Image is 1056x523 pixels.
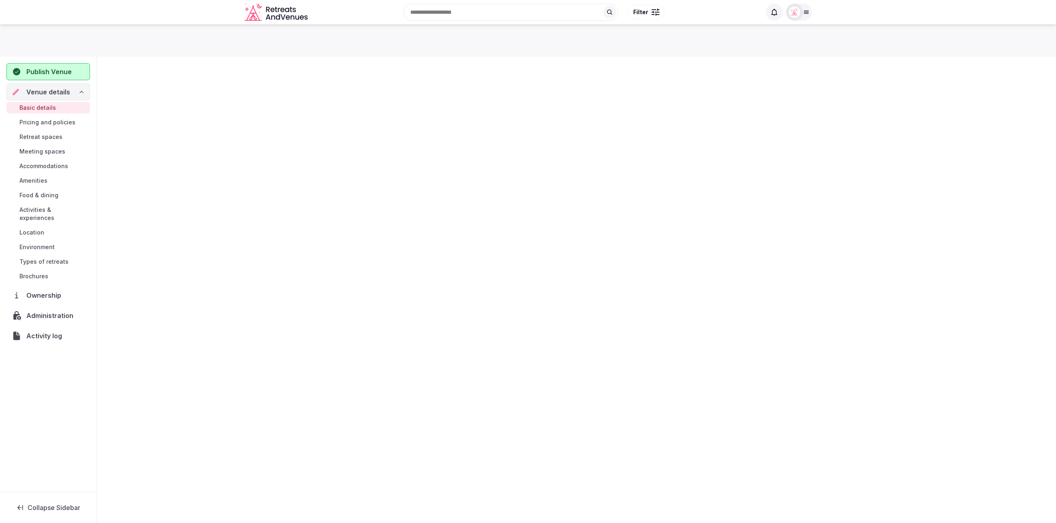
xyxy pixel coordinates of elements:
[19,133,62,141] span: Retreat spaces
[19,104,56,112] span: Basic details
[6,499,90,517] button: Collapse Sidebar
[26,331,65,341] span: Activity log
[6,271,90,282] a: Brochures
[6,256,90,267] a: Types of retreats
[6,131,90,143] a: Retreat spaces
[6,160,90,172] a: Accommodations
[6,227,90,238] a: Location
[26,87,70,97] span: Venue details
[6,307,90,324] a: Administration
[26,290,64,300] span: Ownership
[19,206,87,222] span: Activities & experiences
[244,3,309,21] a: Visit the homepage
[6,204,90,224] a: Activities & experiences
[628,4,665,20] button: Filter
[19,228,44,237] span: Location
[6,63,90,80] button: Publish Venue
[19,177,47,185] span: Amenities
[244,3,309,21] svg: Retreats and Venues company logo
[26,67,72,77] span: Publish Venue
[6,102,90,113] a: Basic details
[633,8,648,16] span: Filter
[19,118,75,126] span: Pricing and policies
[19,243,55,251] span: Environment
[6,175,90,186] a: Amenities
[6,327,90,344] a: Activity log
[6,241,90,253] a: Environment
[6,190,90,201] a: Food & dining
[19,258,69,266] span: Types of retreats
[19,162,68,170] span: Accommodations
[26,311,77,320] span: Administration
[19,147,65,156] span: Meeting spaces
[19,272,48,280] span: Brochures
[28,504,80,512] span: Collapse Sidebar
[789,6,800,18] img: miaceralde
[6,117,90,128] a: Pricing and policies
[19,191,58,199] span: Food & dining
[6,287,90,304] a: Ownership
[6,146,90,157] a: Meeting spaces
